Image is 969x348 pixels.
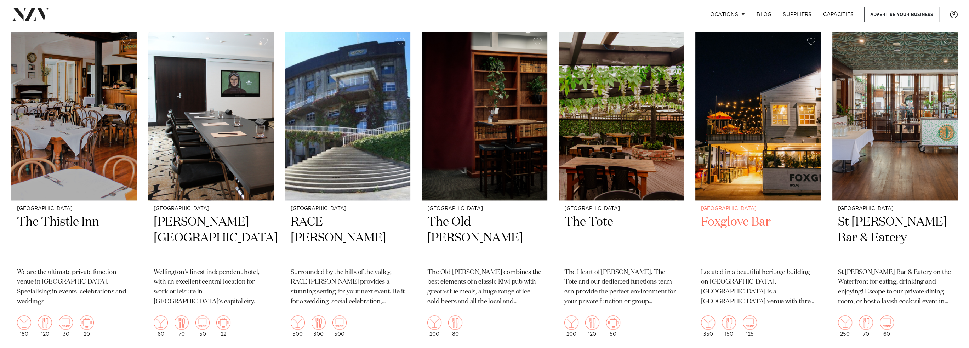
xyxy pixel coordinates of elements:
[154,315,168,337] div: 60
[559,32,684,342] a: [GEOGRAPHIC_DATA] The Tote The Heart of [PERSON_NAME]. The Tote and our dedicated functions team ...
[701,315,715,337] div: 350
[216,315,230,330] img: meeting.png
[701,268,815,307] p: Located in a beautiful heritage building on [GEOGRAPHIC_DATA], [GEOGRAPHIC_DATA] is a [GEOGRAPHIC...
[59,315,73,337] div: 30
[422,32,547,342] a: [GEOGRAPHIC_DATA] The Old [PERSON_NAME] The Old [PERSON_NAME] combines the best elements of a cla...
[832,32,958,342] a: [GEOGRAPHIC_DATA] St [PERSON_NAME] Bar & Eatery St [PERSON_NAME] Bar & Eatery on the Waterfront f...
[701,315,715,330] img: cocktail.png
[564,268,678,307] p: The Heart of [PERSON_NAME]. The Tote and our dedicated functions team can provide the perfect env...
[743,315,757,330] img: theatre.png
[880,315,894,337] div: 60
[585,315,599,330] img: dining.png
[59,315,73,330] img: theatre.png
[448,315,462,337] div: 80
[148,32,273,342] a: [GEOGRAPHIC_DATA] [PERSON_NAME][GEOGRAPHIC_DATA] Wellington's finest independent hotel, with an e...
[38,315,52,337] div: 120
[564,315,578,337] div: 200
[606,315,620,337] div: 50
[427,268,541,307] p: The Old [PERSON_NAME] combines the best elements of a classic Kiwi pub with great value meals, a ...
[216,315,230,337] div: 22
[695,32,821,342] a: [GEOGRAPHIC_DATA] Foxglove Bar Located in a beautiful heritage building on [GEOGRAPHIC_DATA], [GE...
[332,315,347,337] div: 500
[448,315,462,330] img: dining.png
[332,315,347,330] img: theatre.png
[859,315,873,330] img: dining.png
[291,315,305,337] div: 500
[777,7,817,22] a: SUPPLIERS
[701,206,815,211] small: [GEOGRAPHIC_DATA]
[17,268,131,307] p: We are the ultimate private function venue in [GEOGRAPHIC_DATA]. Specialising in events, celebrat...
[291,214,405,262] h2: RACE [PERSON_NAME]
[195,315,210,330] img: theatre.png
[80,315,94,330] img: meeting.png
[564,315,578,330] img: cocktail.png
[17,214,131,262] h2: The Thistle Inn
[312,315,326,330] img: dining.png
[195,315,210,337] div: 50
[11,8,50,21] img: nzv-logo.png
[722,315,736,330] img: dining.png
[11,32,137,342] a: [GEOGRAPHIC_DATA] The Thistle Inn We are the ultimate private function venue in [GEOGRAPHIC_DATA]...
[606,315,620,330] img: meeting.png
[285,32,410,342] a: [GEOGRAPHIC_DATA] RACE [PERSON_NAME] Surrounded by the hills of the valley, RACE [PERSON_NAME] pr...
[864,7,939,22] a: Advertise your business
[17,206,131,211] small: [GEOGRAPHIC_DATA]
[38,315,52,330] img: dining.png
[585,315,599,337] div: 120
[880,315,894,330] img: theatre.png
[838,214,952,262] h2: St [PERSON_NAME] Bar & Eatery
[817,7,860,22] a: Capacities
[291,315,305,330] img: cocktail.png
[838,206,952,211] small: [GEOGRAPHIC_DATA]
[17,315,31,330] img: cocktail.png
[154,214,268,262] h2: [PERSON_NAME][GEOGRAPHIC_DATA]
[838,268,952,307] p: St [PERSON_NAME] Bar & Eatery on the Waterfront for eating, drinking and enjoying! Escape to our ...
[154,206,268,211] small: [GEOGRAPHIC_DATA]
[427,206,541,211] small: [GEOGRAPHIC_DATA]
[154,268,268,307] p: Wellington's finest independent hotel, with an excellent central location for work or leisure in ...
[564,206,678,211] small: [GEOGRAPHIC_DATA]
[17,315,31,337] div: 180
[291,206,405,211] small: [GEOGRAPHIC_DATA]
[838,315,852,337] div: 250
[838,315,852,330] img: cocktail.png
[751,7,777,22] a: BLOG
[427,315,441,330] img: cocktail.png
[427,214,541,262] h2: The Old [PERSON_NAME]
[312,315,326,337] div: 300
[701,214,815,262] h2: Foxglove Bar
[154,315,168,330] img: cocktail.png
[175,315,189,337] div: 70
[564,214,678,262] h2: The Tote
[175,315,189,330] img: dining.png
[859,315,873,337] div: 70
[743,315,757,337] div: 125
[80,315,94,337] div: 20
[427,315,441,337] div: 200
[291,268,405,307] p: Surrounded by the hills of the valley, RACE [PERSON_NAME] provides a stunning setting for your ne...
[701,7,751,22] a: Locations
[722,315,736,337] div: 150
